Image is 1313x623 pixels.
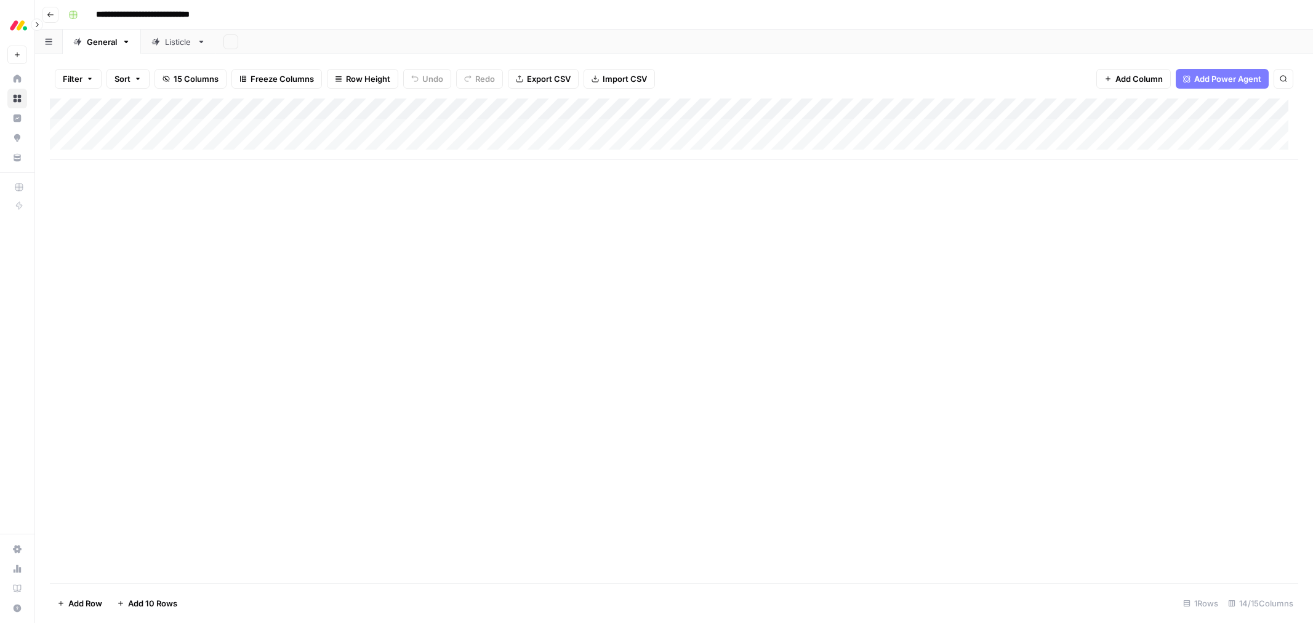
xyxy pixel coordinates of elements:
div: 1 Rows [1178,593,1223,613]
button: Add Power Agent [1176,69,1269,89]
span: Import CSV [603,73,647,85]
button: Row Height [327,69,398,89]
button: Undo [403,69,451,89]
span: Add 10 Rows [128,597,177,609]
button: Add 10 Rows [110,593,185,613]
div: 14/15 Columns [1223,593,1298,613]
a: Browse [7,89,27,108]
span: Sort [114,73,130,85]
a: Settings [7,539,27,559]
span: 15 Columns [174,73,219,85]
button: Redo [456,69,503,89]
span: Filter [63,73,82,85]
button: Add Column [1096,69,1171,89]
span: Freeze Columns [251,73,314,85]
a: Opportunities [7,128,27,148]
a: Listicle [141,30,216,54]
a: Home [7,69,27,89]
a: Your Data [7,148,27,167]
button: Help + Support [7,598,27,618]
div: General [87,36,117,48]
button: 15 Columns [155,69,227,89]
span: Add Column [1115,73,1163,85]
a: Usage [7,559,27,579]
button: Freeze Columns [231,69,322,89]
span: Row Height [346,73,390,85]
button: Export CSV [508,69,579,89]
div: Listicle [165,36,192,48]
span: Undo [422,73,443,85]
span: Redo [475,73,495,85]
img: Monday.com Logo [7,14,30,36]
a: Learning Hub [7,579,27,598]
button: Sort [106,69,150,89]
button: Workspace: Monday.com [7,10,27,41]
button: Import CSV [584,69,655,89]
a: Insights [7,108,27,128]
span: Add Power Agent [1194,73,1261,85]
span: Add Row [68,597,102,609]
a: General [63,30,141,54]
button: Add Row [50,593,110,613]
button: Filter [55,69,102,89]
span: Export CSV [527,73,571,85]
